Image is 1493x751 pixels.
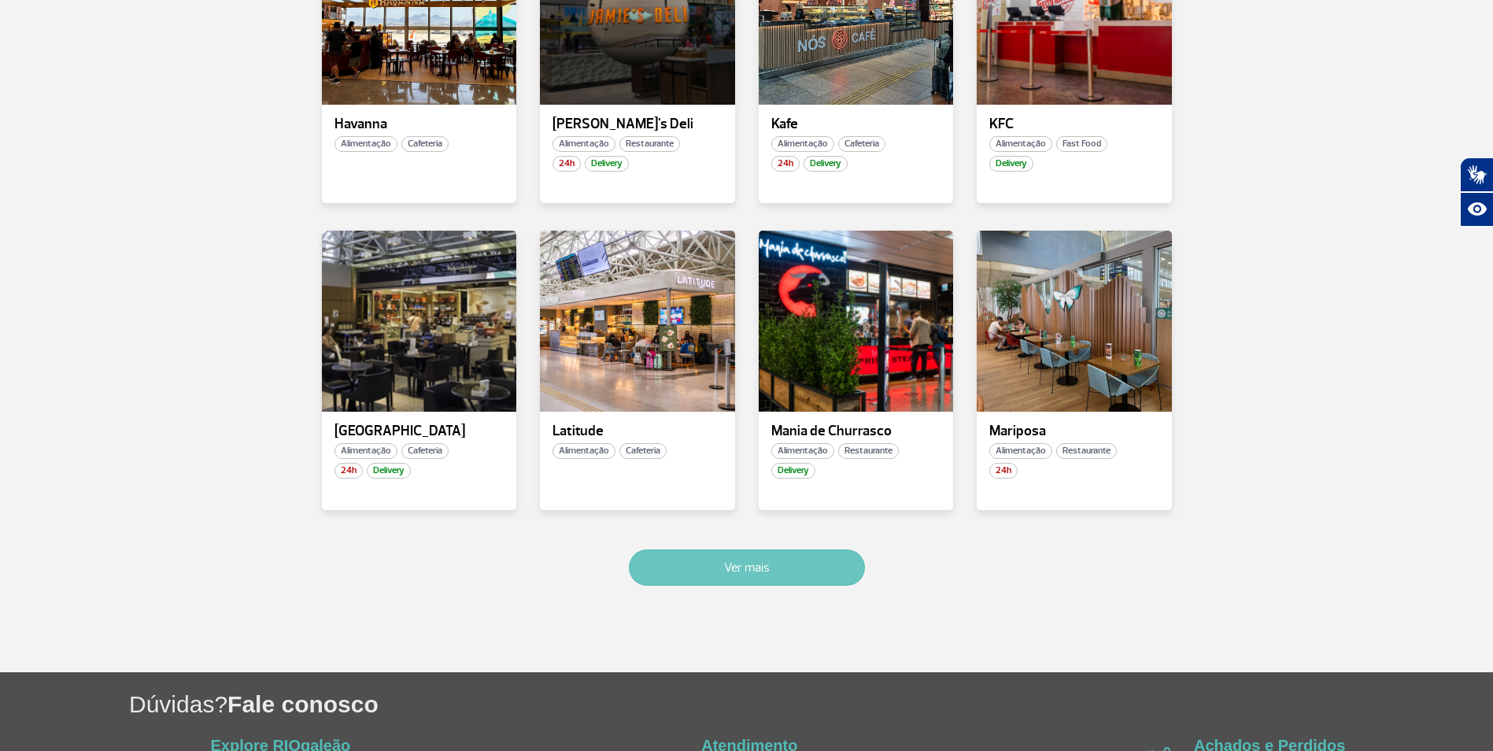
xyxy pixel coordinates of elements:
[629,549,865,586] button: Ver mais
[367,463,411,479] span: Delivery
[1460,192,1493,227] button: Abrir recursos assistivos.
[129,688,1493,720] h1: Dúvidas?
[989,136,1052,152] span: Alimentação
[1460,157,1493,227] div: Plugin de acessibilidade da Hand Talk.
[401,136,449,152] span: Cafeteria
[989,424,1159,439] p: Mariposa
[771,463,815,479] span: Delivery
[771,443,834,459] span: Alimentação
[838,136,885,152] span: Cafeteria
[334,463,363,479] span: 24h
[1056,443,1117,459] span: Restaurante
[1460,157,1493,192] button: Abrir tradutor de língua de sinais.
[334,443,397,459] span: Alimentação
[838,443,899,459] span: Restaurante
[401,443,449,459] span: Cafeteria
[552,424,722,439] p: Latitude
[619,443,667,459] span: Cafeteria
[334,117,504,132] p: Havanna
[619,136,680,152] span: Restaurante
[771,424,941,439] p: Mania de Churrasco
[989,117,1159,132] p: KFC
[334,136,397,152] span: Alimentação
[771,117,941,132] p: Kafe
[989,463,1018,479] span: 24h
[771,136,834,152] span: Alimentação
[1056,136,1107,152] span: Fast Food
[552,136,615,152] span: Alimentação
[989,443,1052,459] span: Alimentação
[334,424,504,439] p: [GEOGRAPHIC_DATA]
[552,156,581,172] span: 24h
[585,156,629,172] span: Delivery
[227,691,379,717] span: Fale conosco
[552,117,722,132] p: [PERSON_NAME]'s Deli
[804,156,848,172] span: Delivery
[771,156,800,172] span: 24h
[552,443,615,459] span: Alimentação
[989,156,1033,172] span: Delivery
